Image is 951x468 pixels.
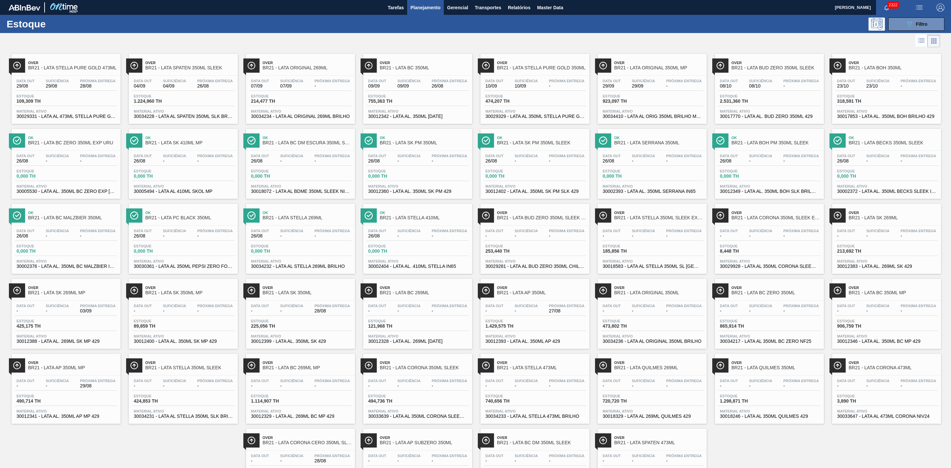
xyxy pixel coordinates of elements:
span: 0,000 TH [134,174,180,179]
span: Suficiência [397,154,420,158]
span: Data out [134,154,152,158]
span: Material ativo [603,109,702,113]
span: Suficiência [46,154,69,158]
span: Data out [17,79,35,83]
span: Próxima Entrega [549,79,584,83]
a: ÍconeOkBR21 - LATA SK PM 350MLData out26/08Suficiência-Próxima Entrega-Estoque0,000 THMaterial at... [358,124,475,199]
span: Ok [497,136,586,140]
span: BR21 - LATA ORIGINAL 269ML [263,65,352,70]
span: Over [614,211,703,215]
span: Suficiência [632,154,655,158]
span: Over [849,211,938,215]
span: Estoque [720,94,766,98]
span: 30002372 - LATA AL. 350ML BECKS SLEEK IN65 [837,189,936,194]
img: Ícone [716,136,724,145]
span: Suficiência [163,79,186,83]
span: 0,000 TH [720,174,766,179]
span: 29/09 [632,84,655,89]
img: Ícone [599,211,607,220]
span: Material ativo [251,109,350,113]
span: - [783,84,819,89]
span: Ok [380,211,469,215]
span: Próxima Entrega [197,229,233,233]
a: ÍconeOkBR21 - LATA STELLA 269MLData out26/08Suficiência-Próxima Entrega-Estoque0,000 THMaterial a... [241,199,358,274]
span: 30012360 - LATA AL. 350ML SK PM 429 [368,189,467,194]
span: Filtro [916,21,928,27]
span: Próxima Entrega [80,79,116,83]
span: Ok [145,136,234,140]
span: Próxima Entrega [80,154,116,158]
span: - [314,159,350,163]
a: ÍconeOverBR21 - LATA STELLA 350ML SLEEK EXP PYData out-Suficiência-Próxima Entrega-Estoque185,856... [593,199,710,274]
span: Próxima Entrega [666,79,702,83]
span: Data out [17,154,35,158]
span: Estoque [720,169,766,173]
span: 26/08 [720,159,738,163]
span: Data out [251,154,269,158]
span: - [666,159,702,163]
img: Ícone [130,136,138,145]
span: BR21 - LATA BOH 350ML [849,65,938,70]
span: Estoque [485,94,532,98]
span: Suficiência [397,229,420,233]
a: ÍconeOverBR21 - LATA SK 269MLData out-Suficiência-Próxima Entrega-Estoque213,692 THMaterial ativo... [827,199,944,274]
span: Data out [485,154,504,158]
span: 26/08 [134,234,152,238]
span: Data out [368,154,386,158]
span: BR21 - LATA SERRANA 350ML [614,140,703,145]
a: ÍconeOverBR21 - LATA BC 350MLData out09/09Suficiência09/09Próxima Entrega26/08Estoque755,363 THMa... [358,49,475,124]
span: 30018072 - LATA AL BDME 350ML SLEEK NIV23 429 [251,189,350,194]
span: 26/08 [17,159,35,163]
span: Próxima Entrega [314,154,350,158]
span: Data out [603,79,621,83]
a: ÍconeOverBR21 - LATA CORONA 350ML SLEEK EXP PYData out-Suficiência-Próxima Entrega-Estoque8,448 T... [710,199,827,274]
span: 30029331 - LATA AL 473ML STELLA PURE GOLD [17,114,116,119]
span: 26/08 [432,84,467,89]
span: BR21 - LATA SK 410ML MP [145,140,234,145]
span: Over [28,61,117,65]
img: Ícone [482,211,490,220]
span: 0,000 TH [368,174,414,179]
span: Estoque [134,169,180,173]
span: Suficiência [749,229,772,233]
img: Ícone [833,136,842,145]
span: Data out [251,229,269,233]
span: 30034410 - LATA AL ORIG 350ML BRILHO MULTIPACK [603,114,702,119]
span: Próxima Entrega [549,154,584,158]
span: 0,000 TH [17,174,63,179]
span: 09/09 [397,84,420,89]
img: Ícone [716,211,724,220]
a: ÍconeOkBR21 - LATA BC ZERO 350ML EXP URUData out26/08Suficiência-Próxima Entrega-Estoque0,000 THM... [7,124,124,199]
span: Gerencial [447,4,468,12]
span: Suficiência [632,229,655,233]
span: 2.531,360 TH [720,99,766,104]
span: BR21 - LATA SPATEN 350ML SLEEK [145,65,234,70]
span: Próxima Entrega [432,229,467,233]
span: 214,477 TH [251,99,297,104]
span: Próxima Entrega [432,154,467,158]
img: Ícone [365,136,373,145]
span: Estoque [368,94,414,98]
span: Material ativo [837,109,936,113]
span: Suficiência [866,229,889,233]
span: - [280,159,303,163]
img: Ícone [599,61,607,70]
span: Próxima Entrega [900,229,936,233]
a: ÍconeOkBR21 - LATA SK PM 350ML SLEEKData out26/08Suficiência-Próxima Entrega-Estoque0,000 THMater... [475,124,593,199]
span: Estoque [603,94,649,98]
span: 28/08 [80,84,116,89]
span: - [46,234,69,238]
span: BR21 - LATA CORONA 350ML SLEEK EXP PY [731,215,821,220]
span: Over [380,61,469,65]
span: 26/08 [603,159,621,163]
span: Data out [603,154,621,158]
span: 26/08 [197,84,233,89]
span: Data out [485,229,504,233]
span: BR21 - LATA BC DM ESCURA 350ML SLEEK [263,140,352,145]
span: Próxima Entrega [783,229,819,233]
a: ÍconeOkBR21 - LATA STELLA 410MLData out26/08Suficiência-Próxima Entrega-Estoque0,000 THMaterial a... [358,199,475,274]
span: Suficiência [749,154,772,158]
span: Ok [28,211,117,215]
span: 30034234 - LATA AL ORIGINAL 269ML BRILHO [251,114,350,119]
span: 23/10 [866,84,889,89]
